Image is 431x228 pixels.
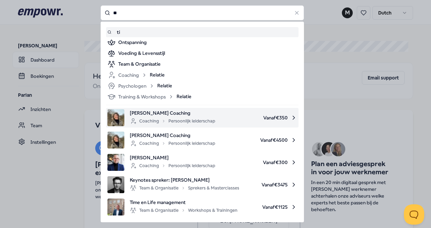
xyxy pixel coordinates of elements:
[130,109,215,117] span: [PERSON_NAME] Coaching
[118,39,297,47] div: Ontspanning
[107,132,124,149] img: product image
[107,39,297,47] a: Ontspanning
[107,176,124,193] img: product image
[130,139,215,147] div: Coaching Persoonlijk leiderschap
[221,132,297,149] span: Vanaf € 4500
[157,82,172,90] span: Relatie
[107,49,297,58] a: Voeding & Levensstijl
[177,93,191,101] span: Relatie
[107,109,124,126] img: product image
[130,154,215,161] span: [PERSON_NAME]
[107,71,147,79] div: Coaching
[221,154,297,171] span: Vanaf € 300
[130,206,238,214] div: Team & Organisatie Workshops & Trainingen
[107,132,297,149] a: product image[PERSON_NAME] CoachingCoachingPersoonlijk leiderschapVanaf€4500
[404,204,424,225] iframe: Help Scout Beacon - Open
[130,184,239,192] div: Team & Organisatie Sprekers & Masterclasses
[107,199,124,215] img: product image
[107,28,297,36] a: ti
[130,162,215,170] div: Coaching Persoonlijk leiderschap
[107,82,297,90] a: PsychologenRelatie
[245,176,297,193] span: Vanaf € 3475
[150,71,165,79] span: Relatie
[130,199,238,206] span: Time en Life management
[107,60,297,68] a: Team & Organisatie
[118,60,297,68] div: Team & Organisatie
[107,93,297,101] a: Training & WorkshopsRelatie
[107,154,297,171] a: product image[PERSON_NAME]CoachingPersoonlijk leiderschapVanaf€300
[130,117,215,125] div: Coaching Persoonlijk leiderschap
[221,109,297,126] span: Vanaf € 350
[107,82,155,90] div: Psychologen
[107,71,297,79] a: CoachingRelatie
[107,109,297,126] a: product image[PERSON_NAME] CoachingCoachingPersoonlijk leiderschapVanaf€350
[130,132,215,139] span: [PERSON_NAME] Coaching
[243,199,297,215] span: Vanaf € 1125
[118,49,297,58] div: Voeding & Levensstijl
[107,199,297,215] a: product imageTime en Life managementTeam & OrganisatieWorkshops & TrainingenVanaf€1125
[107,93,174,101] div: Training & Workshops
[101,5,304,20] input: Search for products, categories or subcategories
[130,176,239,184] span: Keynotes spreker: [PERSON_NAME]
[107,176,297,193] a: product imageKeynotes spreker: [PERSON_NAME]Team & OrganisatieSprekers & MasterclassesVanaf€3475
[107,154,124,171] img: product image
